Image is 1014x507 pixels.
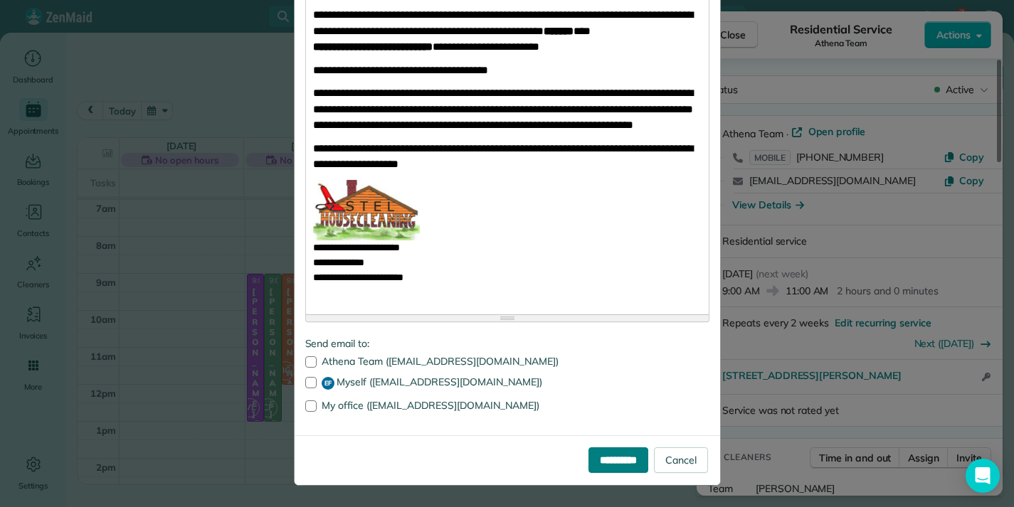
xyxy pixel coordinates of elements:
[305,400,709,410] label: My office ([EMAIL_ADDRESS][DOMAIN_NAME])
[322,377,334,390] span: EF
[305,377,709,390] label: Myself ([EMAIL_ADDRESS][DOMAIN_NAME])
[305,356,709,366] label: Athena Team ([EMAIL_ADDRESS][DOMAIN_NAME])
[966,459,1000,493] div: Open Intercom Messenger
[305,336,709,351] label: Send email to:
[654,447,708,473] a: Cancel
[306,315,709,321] div: Resize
